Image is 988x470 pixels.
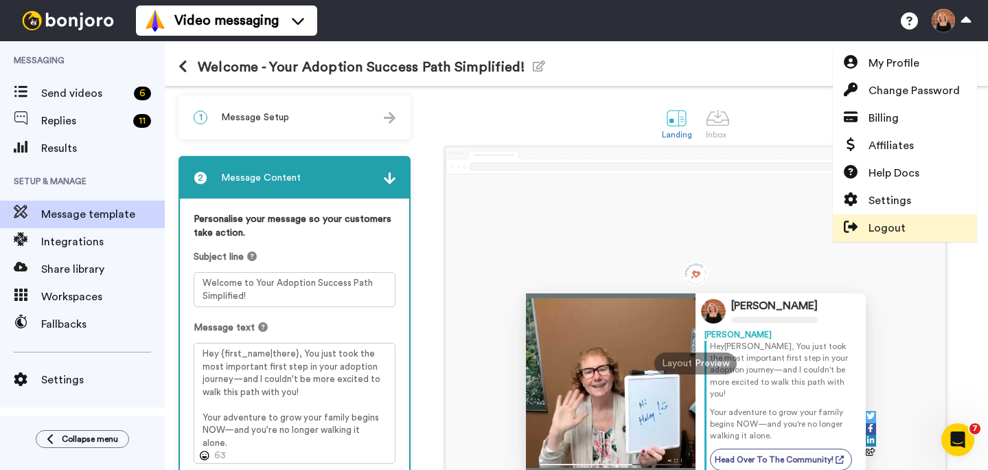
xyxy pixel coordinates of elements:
div: [PERSON_NAME] [704,329,857,341]
button: Collapse menu [36,430,129,448]
span: Integrations [41,234,165,250]
span: Subject line [194,250,244,264]
span: Help Docs [869,165,919,181]
span: Collapse menu [62,434,118,445]
iframe: Intercom live chat [941,423,974,456]
div: Landing [662,130,693,139]
a: Logout [833,214,977,242]
span: Billing [869,110,899,126]
a: Settings [833,187,977,214]
a: Affiliates [833,132,977,159]
a: Inbox [699,99,737,146]
span: Results [41,140,165,157]
div: [PERSON_NAME] [731,300,818,313]
span: Logout [869,220,906,236]
img: arrow.svg [384,112,395,124]
span: Settings [41,372,165,388]
span: 7 [969,423,980,434]
span: Settings [869,192,911,209]
span: 2 [194,171,207,185]
div: 1Message Setup [179,96,411,139]
img: arrow.svg [384,172,395,184]
a: My Profile [833,49,977,77]
span: Workspaces [41,289,165,305]
label: Personalise your message so your customers take action. [194,212,395,240]
img: vm-color.svg [144,10,166,32]
span: Change Password [869,82,960,99]
img: bj-logo-header-white.svg [16,11,119,30]
p: Hey [PERSON_NAME] , You just took the most important first step in your adoption journey—and I co... [710,341,857,400]
span: Send videos [41,85,128,102]
a: Billing [833,104,977,132]
span: Message Content [221,171,301,185]
span: Share library [41,261,165,278]
span: Message template [41,206,165,223]
span: Replies [41,113,128,129]
span: 1 [194,111,207,124]
img: Profile Image [701,299,726,324]
a: Change Password [833,77,977,104]
span: Fallbacks [41,316,165,333]
p: Your adventure to grow your family begins NOW—and you're no longer walking it alone. [710,407,857,442]
span: Affiliates [869,137,914,154]
span: Message Setup [221,111,289,124]
div: Inbox [706,130,730,139]
div: 11 [133,114,151,128]
span: Message text [194,321,255,335]
a: Landing [655,99,700,146]
h1: Welcome - Your Adoption Success Path Simplified! [179,59,545,75]
span: My Profile [869,55,919,71]
textarea: Welcome to Your Adoption Success Path Simplified! [194,272,395,307]
div: Layout Preview [654,352,737,374]
div: 6 [134,87,151,100]
a: Help Docs [833,159,977,187]
span: Video messaging [174,11,279,30]
textarea: Hey {first_name|there}, You just took the most important first step in your adoption journey—and ... [194,343,395,464]
img: 8b327708-5ebf-42ac-9a84-e862d1be3715 [683,262,708,287]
